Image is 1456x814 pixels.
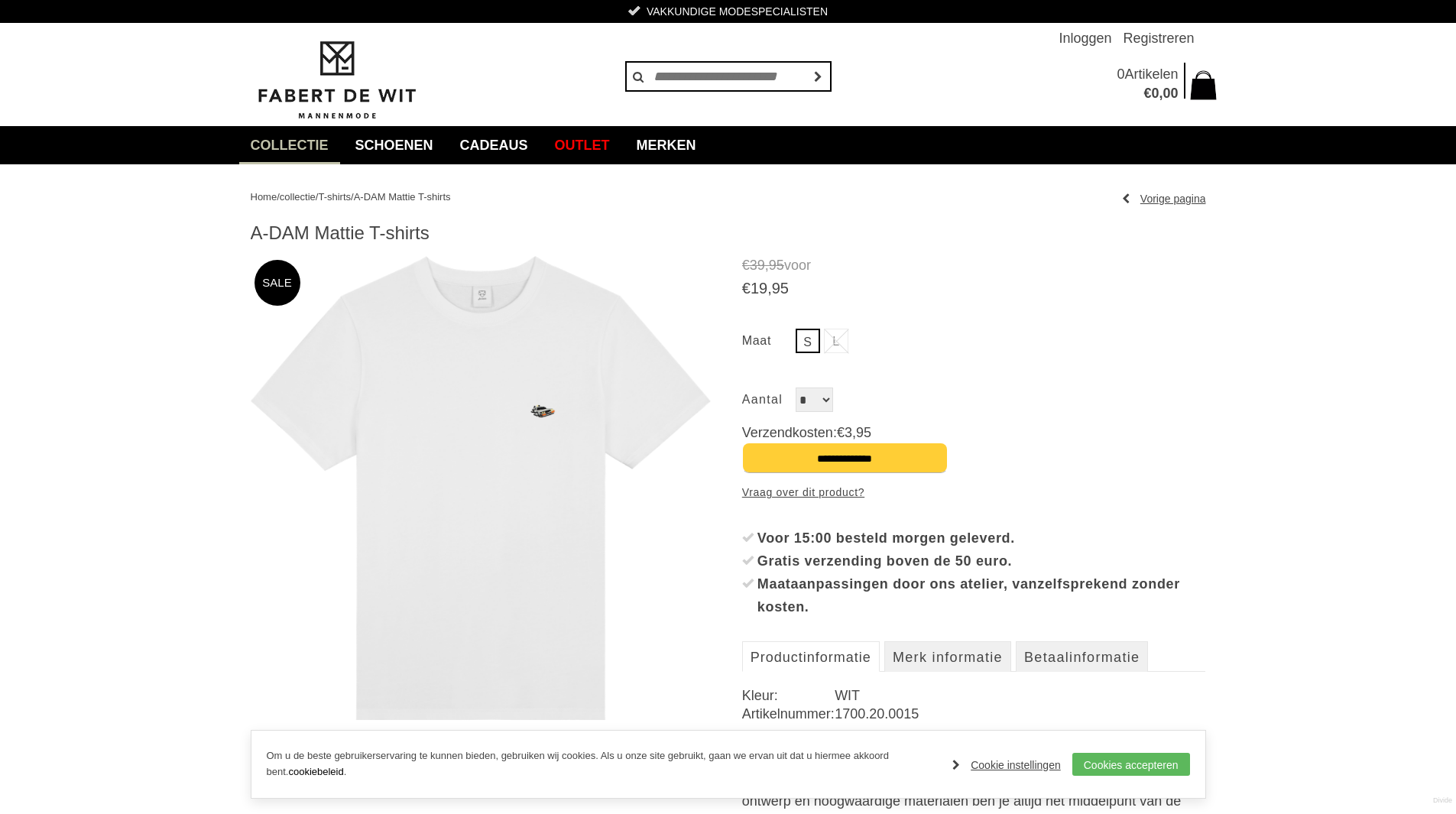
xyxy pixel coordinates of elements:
p: Om u de beste gebruikerservaring te kunnen bieden, gebruiken wij cookies. Als u onze site gebruik... [267,748,938,780]
span: 95 [769,258,784,273]
a: Productinformatie [742,641,880,672]
span: / [316,191,319,203]
span: Artikelen [1124,66,1178,82]
a: Cookies accepteren [1072,753,1190,776]
span: 0 [1117,66,1124,82]
a: Outlet [543,126,621,164]
span: 95 [856,425,871,440]
a: collectie [239,126,340,164]
a: Home [251,191,277,203]
a: Merk informatie [884,641,1011,672]
div: Gratis verzending boven de 50 euro. [757,550,1206,572]
span: 95 [772,280,789,297]
img: A-DAM Mattie T-shirts [251,256,712,720]
a: Merken [625,126,708,164]
span: € [742,258,750,273]
span: € [742,280,751,297]
span: 3 [845,425,852,440]
a: Cookie instellingen [952,754,1061,777]
a: cookiebeleid [288,766,343,777]
a: Cadeaus [449,126,540,164]
span: € [1143,86,1151,101]
ul: Maat [742,329,1206,357]
a: Betaalinformatie [1016,641,1148,672]
a: Schoenen [344,126,445,164]
a: A-DAM Mattie T-shirts [354,191,451,203]
label: Aantal [742,388,796,412]
a: S [796,329,820,353]
span: voor [742,256,1206,275]
span: , [1159,86,1163,101]
dt: Kleur: [742,686,835,705]
span: , [767,280,772,297]
span: 0 [1151,86,1159,101]
span: / [351,191,354,203]
span: 39 [750,258,765,273]
dd: 1700.20.0015 [835,705,1205,723]
a: Vraag over dit product? [742,481,864,504]
a: Vorige pagina [1122,187,1206,210]
a: Registreren [1123,23,1194,54]
dd: WIT [835,686,1205,705]
a: Inloggen [1059,23,1111,54]
a: collectie [280,191,316,203]
h1: A-DAM Mattie T-shirts [251,222,1206,245]
dt: Artikelnummer: [742,705,835,723]
div: Voor 15:00 besteld morgen geleverd. [757,527,1206,550]
a: Divide [1433,791,1452,810]
span: 19 [751,280,767,297]
span: € [837,425,845,440]
span: / [277,191,280,203]
span: Verzendkosten: [742,423,1206,443]
img: Fabert de Wit [251,39,423,122]
span: 00 [1163,86,1178,101]
span: , [852,425,856,440]
span: , [765,258,769,273]
li: Maataanpassingen door ons atelier, vanzelfsprekend zonder kosten. [742,572,1206,618]
a: T-shirts [318,191,351,203]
